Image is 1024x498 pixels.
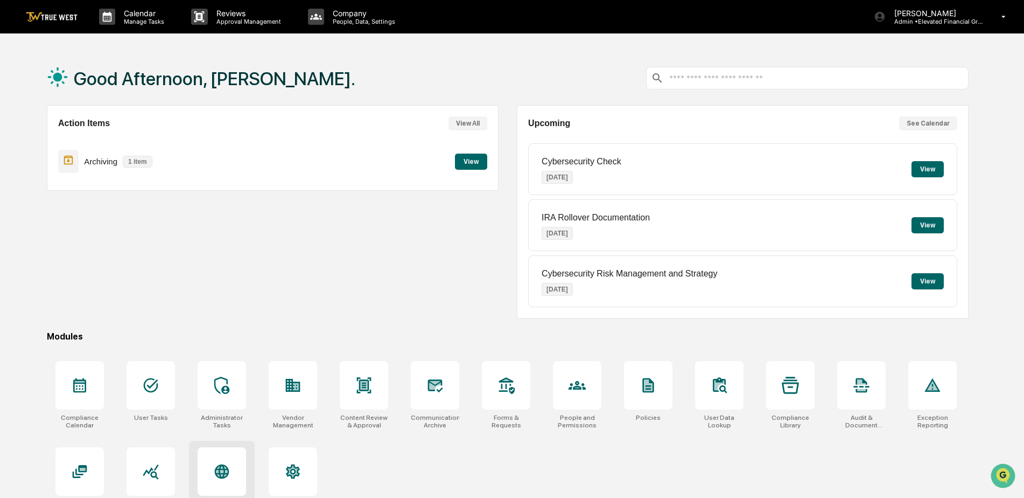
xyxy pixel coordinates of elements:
div: Compliance Library [766,414,815,429]
a: 🗄️Attestations [74,132,138,151]
p: People, Data, Settings [324,18,401,25]
div: 🔎 [11,157,19,166]
div: Policies [636,414,661,421]
a: Powered byPylon [76,182,130,191]
a: 🖐️Preclearance [6,132,74,151]
p: Company [324,9,401,18]
iframe: Open customer support [990,462,1019,492]
button: View [911,273,944,289]
div: Vendor Management [269,414,317,429]
div: Communications Archive [411,414,459,429]
button: View [455,154,487,170]
p: [DATE] [542,227,573,240]
a: 🔎Data Lookup [6,152,72,171]
img: logo [26,12,78,22]
span: Data Lookup [22,156,68,167]
button: View [911,161,944,177]
button: View All [448,116,487,130]
div: Forms & Requests [482,414,530,429]
h2: Upcoming [528,119,570,128]
div: People and Permissions [553,414,601,429]
div: User Data Lookup [695,414,744,429]
button: View [911,217,944,233]
span: Attestations [89,136,134,147]
p: How can we help? [11,23,196,40]
p: 1 item [123,156,152,168]
p: [PERSON_NAME] [886,9,986,18]
div: 🖐️ [11,137,19,146]
p: Approval Management [208,18,286,25]
div: Exception Reporting [908,414,957,429]
div: Audit & Document Logs [837,414,886,429]
img: 1746055101610-c473b297-6a78-478c-a979-82029cc54cd1 [11,82,30,102]
div: Administrator Tasks [198,414,246,429]
p: [DATE] [542,171,573,184]
h1: Good Afternoon, [PERSON_NAME]. [74,68,355,89]
div: We're available if you need us! [37,93,136,102]
div: Compliance Calendar [55,414,104,429]
span: Preclearance [22,136,69,147]
button: Start new chat [183,86,196,99]
p: Manage Tasks [115,18,170,25]
div: Content Review & Approval [340,414,388,429]
h2: Action Items [58,119,110,128]
span: Pylon [107,183,130,191]
a: View [455,156,487,166]
p: Cybersecurity Risk Management and Strategy [542,269,717,279]
p: Archiving [84,157,117,166]
div: Modules [47,331,969,342]
p: Reviews [208,9,286,18]
div: Start new chat [37,82,177,93]
p: Admin • Elevated Financial Group [886,18,986,25]
div: 🗄️ [78,137,87,146]
p: IRA Rollover Documentation [542,213,650,223]
p: [DATE] [542,283,573,296]
p: Cybersecurity Check [542,157,621,167]
p: Calendar [115,9,170,18]
div: User Tasks [134,414,168,421]
button: See Calendar [899,116,957,130]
